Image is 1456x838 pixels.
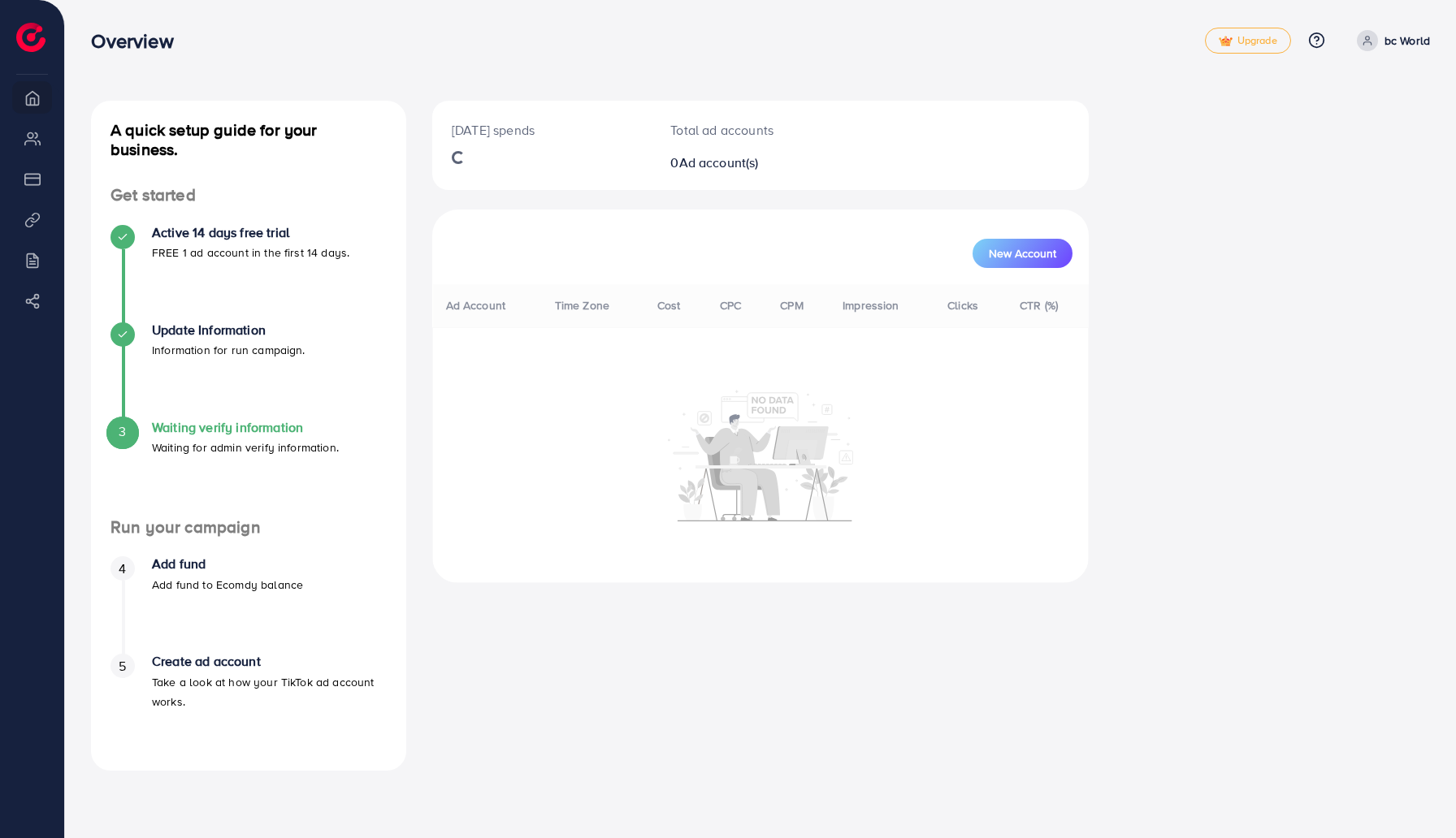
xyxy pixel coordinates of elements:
[152,556,303,572] h4: Add fund
[1219,36,1233,47] img: tick
[679,153,759,171] span: Ad account(s)
[91,120,406,159] h4: A quick setup guide for your business.
[91,420,406,517] li: Waiting verify information
[152,575,303,594] p: Add fund to Ecomdy balance
[119,559,126,578] span: 4
[16,23,45,52] img: logo
[91,29,186,53] h3: Overview
[91,556,406,654] li: Add fund
[989,248,1056,259] span: New Account
[973,239,1072,268] button: New Account
[152,225,349,240] h4: Active 14 days free trial
[91,517,406,538] h4: Run your campaign
[152,654,387,669] h4: Create ad account
[91,322,406,420] li: Update Information
[152,322,305,338] h4: Update Information
[152,438,339,457] p: Waiting for admin verify information.
[91,185,406,205] h4: Get started
[1384,31,1430,50] p: bc World
[119,657,126,676] span: 5
[670,120,795,140] p: Total ad accounts
[152,420,339,435] h4: Waiting verify information
[670,155,795,171] h2: 0
[152,672,387,711] p: Take a look at how your TikTok ad account works.
[119,422,126,441] span: 3
[1205,28,1291,54] a: tickUpgrade
[91,225,406,322] li: Active 14 days free trial
[1219,35,1277,47] span: Upgrade
[452,120,631,140] p: [DATE] spends
[1350,30,1430,51] a: bc World
[152,340,305,360] p: Information for run campaign.
[152,243,349,262] p: FREE 1 ad account in the first 14 days.
[91,654,406,751] li: Create ad account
